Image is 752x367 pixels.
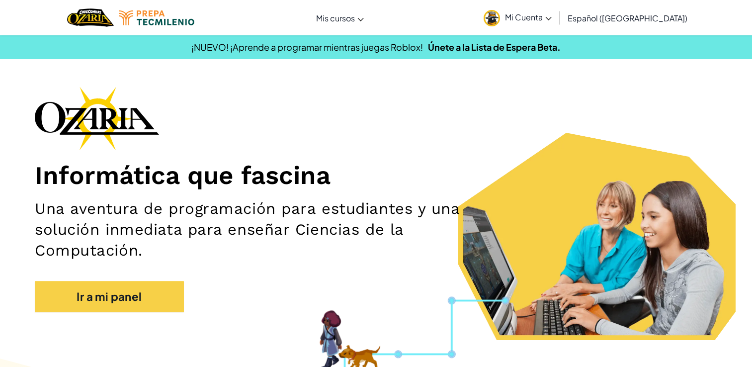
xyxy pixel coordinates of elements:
[35,281,184,312] a: Ir a mi panel
[35,160,717,191] h1: Informática que fascina
[505,12,552,22] span: Mi Cuenta
[311,4,369,31] a: Mis cursos
[119,10,194,25] img: Tecmilenio logo
[428,41,561,53] a: Únete a la Lista de Espera Beta.
[563,4,692,31] a: Español ([GEOGRAPHIC_DATA])
[191,41,423,53] span: ¡NUEVO! ¡Aprende a programar mientras juegas Roblox!
[67,7,113,28] img: Home
[479,2,557,33] a: Mi Cuenta
[484,10,500,26] img: avatar
[35,87,159,150] img: Ozaria branding logo
[67,7,113,28] a: Ozaria by CodeCombat logo
[35,198,492,261] h2: Una aventura de programación para estudiantes y una solución inmediata para enseñar Ciencias de l...
[568,13,687,23] span: Español ([GEOGRAPHIC_DATA])
[316,13,355,23] span: Mis cursos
